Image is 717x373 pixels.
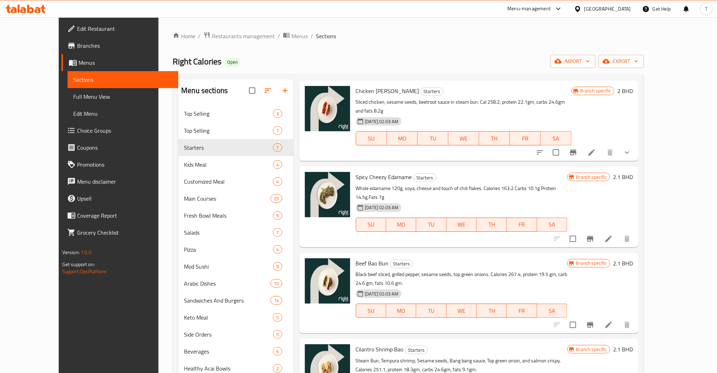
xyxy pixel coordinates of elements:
[705,5,707,13] span: T
[477,218,507,232] button: TH
[81,248,92,257] span: 1.0.0
[565,144,582,161] button: Branch-specific-item
[619,144,636,161] button: show more
[619,230,636,247] button: delete
[556,57,590,66] span: import
[273,228,282,237] div: items
[291,32,308,40] span: Menus
[178,139,293,156] div: Starters7
[184,364,273,373] div: Healthy Acai Bowls
[273,178,282,185] span: 4
[73,109,173,118] span: Edit Menu
[273,331,282,338] span: 5
[356,270,567,288] p: Black beef sliced, grilled pepper, sesame seeds, top green onions. Calories 267.4, protein 19.5 g...
[419,219,444,230] span: TU
[450,306,474,316] span: WE
[619,316,636,333] button: delete
[273,127,282,134] span: 7
[386,218,416,232] button: MO
[178,224,293,241] div: Salads7
[184,109,273,118] span: Top Selling
[184,330,273,339] span: Side Orders
[507,304,537,318] button: FR
[362,291,401,297] span: [DATE] 02:03 AM
[273,211,282,220] div: items
[414,174,436,182] span: Starters
[271,296,282,305] div: items
[479,131,510,145] button: TH
[359,306,383,316] span: SU
[62,224,179,241] a: Grocery Checklist
[356,98,572,115] p: Sliced chicken, sesame seeds, beetroot sauce in steam bun. Cal 258.2, protein 22.1gm, carbs 24.6g...
[173,32,195,40] a: Home
[178,258,293,275] div: Mod Sushi9
[356,304,386,318] button: SU
[178,105,293,122] div: Top Selling3
[245,83,260,98] span: Select all sections
[305,258,350,304] img: Beef Bao Bun
[537,304,567,318] button: SA
[271,280,282,287] span: 10
[178,156,293,173] div: Kids Meal4
[77,228,173,237] span: Grocery Checklist
[184,228,273,237] span: Salads
[582,230,599,247] button: Branch-specific-item
[173,31,644,41] nav: breadcrumb
[537,218,567,232] button: SA
[184,296,271,305] span: Sandwiches And Burgers
[356,172,412,182] span: Spicy Cheezy Edamame
[390,133,415,144] span: MO
[305,172,350,217] img: Spicy Cheezy Edamame
[389,306,414,316] span: MO
[273,313,282,322] div: items
[62,248,80,257] span: Version:
[68,88,179,105] a: Full Menu View
[617,86,633,96] h6: 2 BHD
[68,71,179,88] a: Sections
[613,172,633,182] h6: 2.1 BHD
[62,37,179,54] a: Branches
[566,317,580,332] span: Select to update
[273,364,282,373] div: items
[599,55,644,68] button: export
[283,31,308,41] a: Menus
[549,145,563,160] span: Select to update
[273,212,282,219] span: 9
[77,24,173,33] span: Edit Restaurant
[405,346,428,354] div: Starters
[273,347,282,356] div: items
[613,258,633,268] h6: 2.1 BHD
[62,20,179,37] a: Edit Restaurant
[178,292,293,309] div: Sandwiches And Burgers14
[203,31,275,41] a: Restaurants management
[273,161,282,168] span: 4
[273,177,282,186] div: items
[602,144,619,161] button: delete
[532,144,549,161] button: sort-choices
[224,58,241,67] div: Open
[178,207,293,224] div: Fresh Bowl Meals9
[184,347,273,356] span: Beverages
[184,143,273,152] span: Starters
[480,306,504,316] span: TH
[578,87,614,94] span: Branch specific
[178,326,293,343] div: Side Orders5
[447,304,477,318] button: WE
[79,58,173,67] span: Menus
[184,194,271,203] div: Main Courses
[605,321,613,329] a: Edit menu item
[212,32,275,40] span: Restaurants management
[184,262,273,271] span: Mod Sushi
[362,118,401,125] span: [DATE] 02:03 AM
[359,133,384,144] span: SU
[62,139,179,156] a: Coupons
[613,344,633,354] h6: 2.1 BHD
[273,314,282,321] span: 5
[544,133,569,144] span: SA
[605,235,613,243] a: Edit menu item
[273,245,282,254] div: items
[582,316,599,333] button: Branch-specific-item
[421,87,444,96] div: Starters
